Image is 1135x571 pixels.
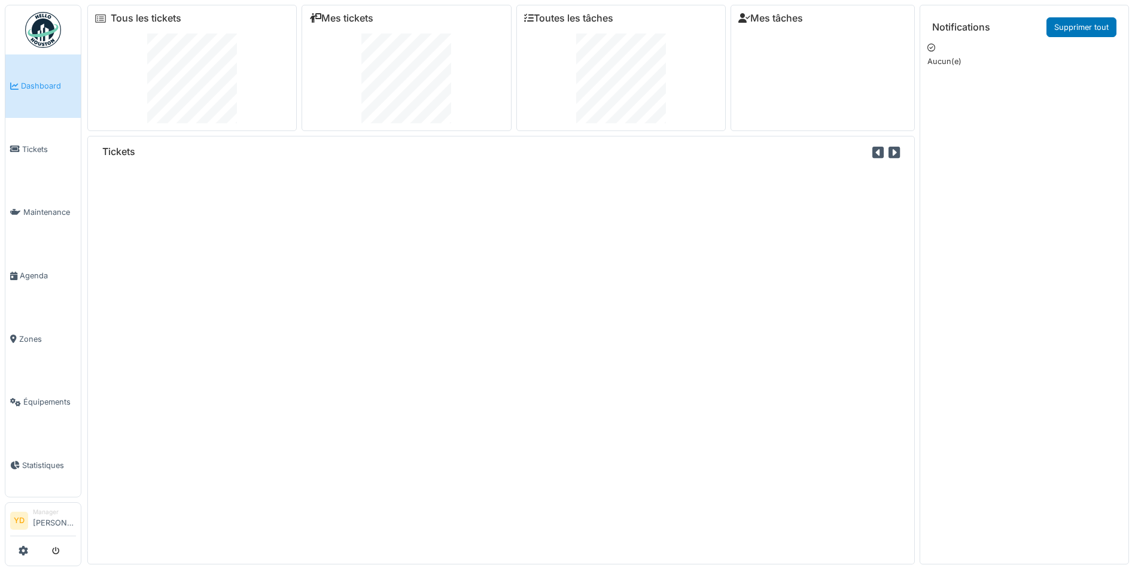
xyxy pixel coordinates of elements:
[5,307,81,370] a: Zones
[33,508,76,533] li: [PERSON_NAME]
[5,181,81,244] a: Maintenance
[22,460,76,471] span: Statistiques
[22,144,76,155] span: Tickets
[5,434,81,497] a: Statistiques
[309,13,373,24] a: Mes tickets
[111,13,181,24] a: Tous les tickets
[10,512,28,530] li: YD
[927,56,1121,67] p: Aucun(e)
[524,13,613,24] a: Toutes les tâches
[5,118,81,181] a: Tickets
[21,80,76,92] span: Dashboard
[25,12,61,48] img: Badge_color-CXgf-gQk.svg
[23,206,76,218] span: Maintenance
[33,508,76,517] div: Manager
[10,508,76,536] a: YD Manager[PERSON_NAME]
[5,54,81,118] a: Dashboard
[20,270,76,281] span: Agenda
[102,146,135,157] h6: Tickets
[5,244,81,308] a: Agenda
[19,333,76,345] span: Zones
[932,22,990,33] h6: Notifications
[23,396,76,408] span: Équipements
[738,13,803,24] a: Mes tâches
[1046,17,1116,37] a: Supprimer tout
[5,370,81,434] a: Équipements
